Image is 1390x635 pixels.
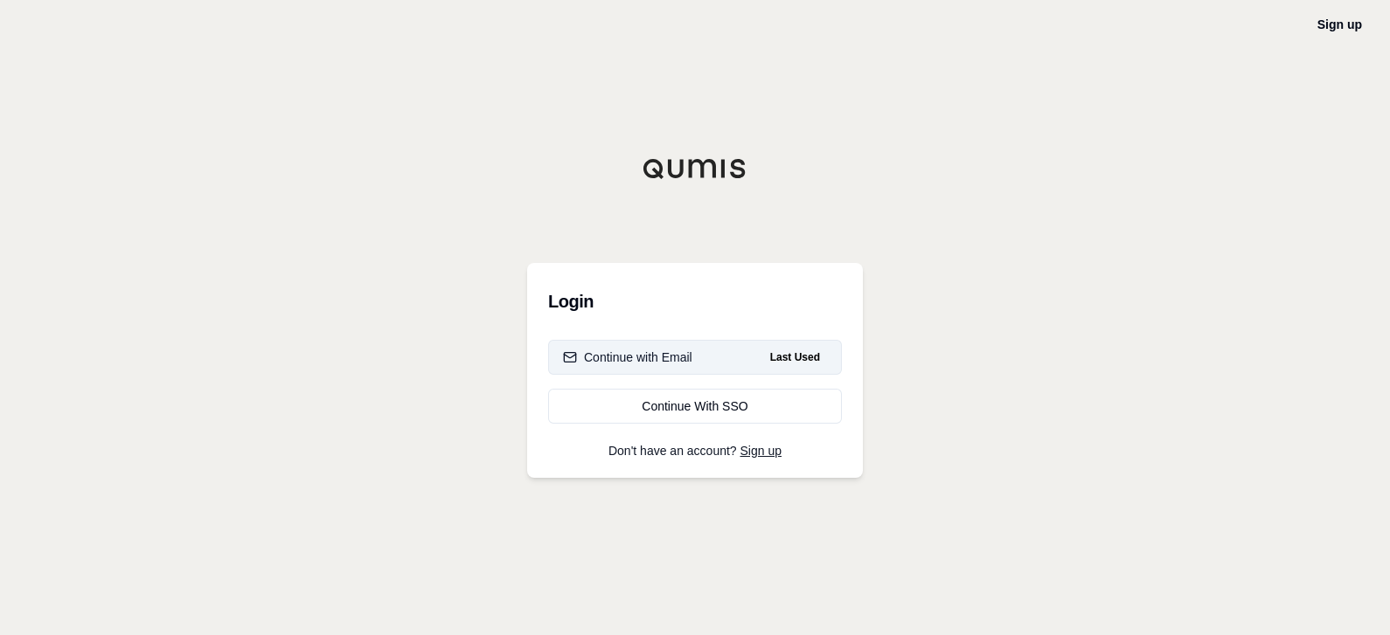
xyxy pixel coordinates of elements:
button: Continue with EmailLast Used [548,340,842,375]
p: Don't have an account? [548,445,842,457]
div: Continue with Email [563,349,692,366]
a: Sign up [740,444,782,458]
img: Qumis [643,158,747,179]
a: Continue With SSO [548,389,842,424]
div: Continue With SSO [563,397,827,415]
a: Sign up [1317,17,1362,31]
span: Last Used [763,347,827,368]
h3: Login [548,284,842,319]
